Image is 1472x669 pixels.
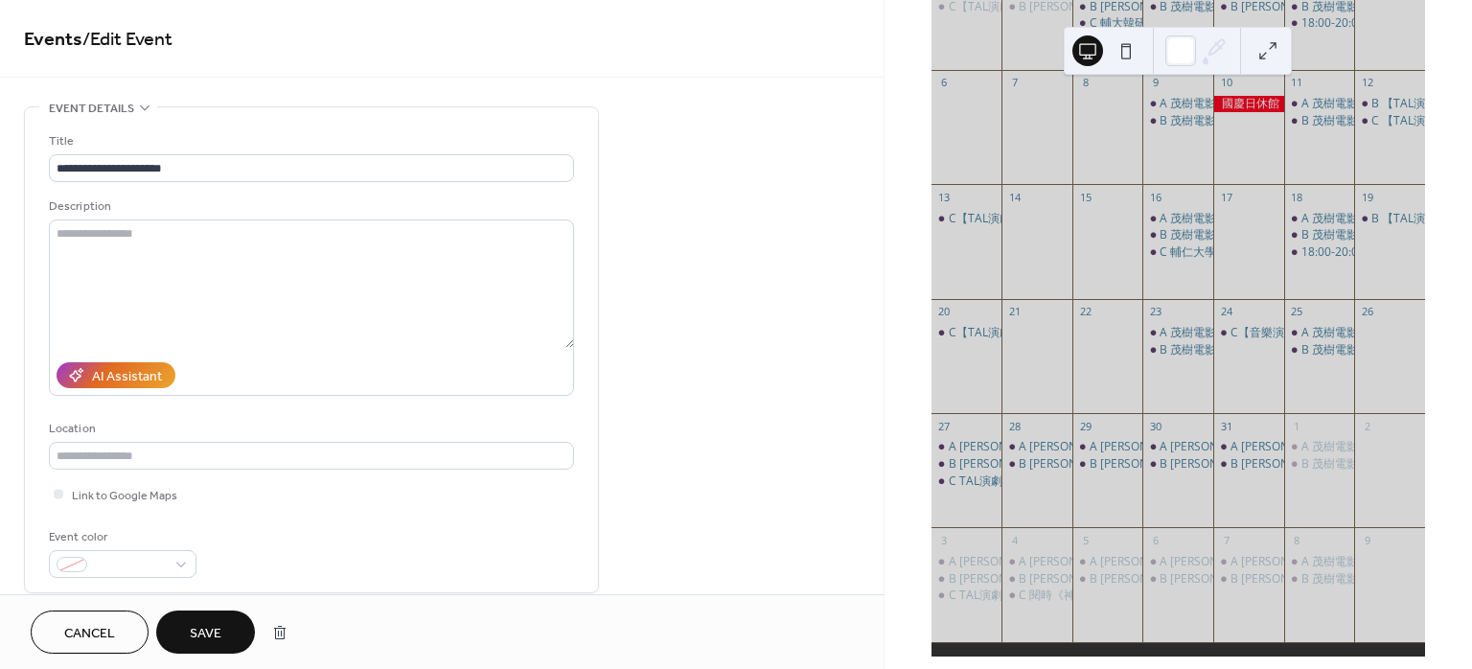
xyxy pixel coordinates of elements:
button: Cancel [31,611,149,654]
div: Location [49,419,570,439]
div: C【TAL演劇實驗室】-[PERSON_NAME] / [PERSON_NAME] [949,211,1251,227]
div: C 輔大韓研社 / 黃愷晴 [1072,15,1143,32]
div: A [PERSON_NAME] [1090,554,1190,570]
div: A 何裕天 [1142,554,1213,570]
div: B 何裕天 [931,571,1002,588]
div: B 何裕天 [1072,456,1143,473]
div: 9 [1148,76,1162,90]
div: C 閱時《神農十七號》 / 戴家榆 [1001,588,1072,604]
div: C【音樂演出】/ [PERSON_NAME] [1230,325,1404,341]
div: C【TAL演劇實驗室】-鈴木團練 / 賴峻祥 [931,211,1002,227]
div: 18 [1290,190,1304,204]
div: A [PERSON_NAME] [1160,554,1260,570]
div: 26 [1360,305,1374,319]
div: B [PERSON_NAME] [1090,456,1190,473]
div: B 茂樹電影 / 許卉林 [1142,227,1213,243]
div: A [PERSON_NAME] [1230,554,1331,570]
div: 1 [1290,419,1304,433]
a: Events [24,21,82,58]
div: A [PERSON_NAME] [1230,439,1331,455]
div: 8 [1078,76,1092,90]
button: AI Assistant [57,362,175,388]
div: A 茂樹電影 / [PERSON_NAME] [1160,211,1316,227]
div: 31 [1219,419,1233,433]
div: A [PERSON_NAME] [1160,439,1260,455]
div: A [PERSON_NAME] [949,439,1049,455]
div: A 何裕天 [1072,439,1143,455]
div: 24 [1219,305,1233,319]
div: A 茂樹電影 / 許卉林 [1142,325,1213,341]
div: B 茂樹電影 / [PERSON_NAME] [1160,342,1316,358]
div: AI Assistant [92,367,162,387]
div: C 【TAL演劇實驗室】-鈴木排練 / 賴峻祥 [1354,113,1425,129]
div: 19 [1360,190,1374,204]
div: 27 [937,419,952,433]
div: B 何裕天 [931,456,1002,473]
div: 6 [1148,533,1162,547]
div: A 何裕天 [931,554,1002,570]
div: B [PERSON_NAME] [1160,571,1260,588]
div: B [PERSON_NAME] [1019,456,1119,473]
div: B [PERSON_NAME] [949,456,1049,473]
div: B 茂樹電影 / 許卉林 [1284,342,1355,358]
div: 17 [1219,190,1233,204]
div: A [PERSON_NAME] [1019,439,1119,455]
div: B 何裕天 [1001,456,1072,473]
div: A [PERSON_NAME] [949,554,1049,570]
div: A 茂樹電影 / [PERSON_NAME] [1160,96,1316,112]
div: A [PERSON_NAME] [1090,439,1190,455]
div: B [PERSON_NAME] [1160,456,1260,473]
div: 25 [1290,305,1304,319]
div: A 茂樹電影 / 許卉林 [1142,211,1213,227]
div: A 茂樹電影 / [PERSON_NAME] [1301,325,1458,341]
div: A 何裕天 [1072,554,1143,570]
div: 13 [937,190,952,204]
span: / Edit Event [82,21,172,58]
span: Event details [49,99,134,119]
div: 7 [1007,76,1022,90]
div: Description [49,196,570,217]
div: B 何裕天 [1213,456,1284,473]
div: 20 [937,305,952,319]
div: 14 [1007,190,1022,204]
div: A 何裕天 [1213,554,1284,570]
div: C【音樂演出】/ 鐵森林X李世揚 [1213,325,1284,341]
div: B 茂樹電影 / [PERSON_NAME] [1301,342,1458,358]
div: A 茂樹電影 / [PERSON_NAME] [1301,439,1458,455]
div: B [PERSON_NAME] [949,571,1049,588]
div: C 輔仁大學熱舞社 / [PERSON_NAME] [1160,244,1350,261]
div: 7 [1219,533,1233,547]
div: A 茂樹電影 / 許卉林 [1284,96,1355,112]
div: A [PERSON_NAME] [1019,554,1119,570]
div: B 【TAL演劇實驗室】-鈴木排練 / 賴峻祥 [1354,96,1425,112]
div: A 茂樹電影 / [PERSON_NAME] [1301,96,1458,112]
div: A 何裕天 [931,439,1002,455]
div: C TAL演劇實驗室-[PERSON_NAME] / [PERSON_NAME] [949,473,1230,490]
div: 18:00-20:00 花式籃球 / 球魁 [1284,15,1355,32]
div: B 茂樹電影 / 許卉林 [1142,113,1213,129]
div: C 閱時《神農十七號》 / [PERSON_NAME] [1019,588,1232,604]
div: 10 [1219,76,1233,90]
div: C【TAL演劇實驗室】-[PERSON_NAME] / [PERSON_NAME] [949,325,1251,341]
div: B [PERSON_NAME] [1019,571,1119,588]
div: A 茂樹電影 / 許卉林 [1284,211,1355,227]
span: Link to Google Maps [72,486,177,506]
div: 4 [1007,533,1022,547]
div: B 茂樹電影 / [PERSON_NAME] [1160,113,1316,129]
div: A 何裕天 [1213,439,1284,455]
div: Event color [49,527,193,547]
div: B 何裕天 [1072,571,1143,588]
div: A 何裕天 [1001,439,1072,455]
div: 國慶日休館 [1213,96,1284,112]
div: A 茂樹電影 / 許卉林 [1284,554,1355,570]
div: 21 [1007,305,1022,319]
div: 29 [1078,419,1092,433]
div: C 輔大韓研社 / [PERSON_NAME] [1090,15,1257,32]
div: A 茂樹電影 / [PERSON_NAME] [1160,325,1316,341]
div: B 茂樹電影 / 許卉林 [1284,571,1355,588]
div: B 茂樹電影 / [PERSON_NAME] [1160,227,1316,243]
span: Save [190,624,221,644]
div: B 何裕天 [1142,571,1213,588]
div: C TAL演劇實驗室-鈴木團練 / 黃羿真 [931,473,1002,490]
